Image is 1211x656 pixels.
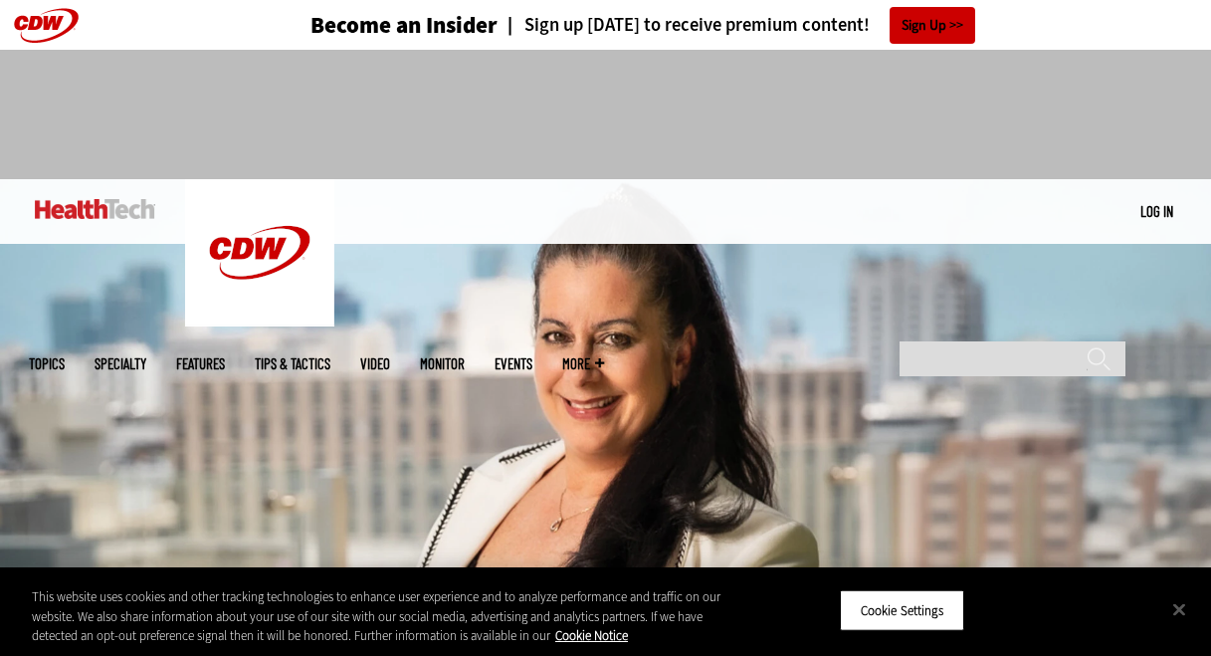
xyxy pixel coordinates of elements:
[185,179,334,327] img: Home
[236,14,498,37] a: Become an Insider
[255,356,330,371] a: Tips & Tactics
[562,356,604,371] span: More
[310,14,498,37] h3: Become an Insider
[176,356,225,371] a: Features
[420,356,465,371] a: MonITor
[1157,587,1201,631] button: Close
[244,70,968,159] iframe: advertisement
[1140,202,1173,220] a: Log in
[185,311,334,331] a: CDW
[890,7,975,44] a: Sign Up
[840,589,964,631] button: Cookie Settings
[555,627,628,644] a: More information about your privacy
[29,356,65,371] span: Topics
[498,16,870,35] a: Sign up [DATE] to receive premium content!
[32,587,726,646] div: This website uses cookies and other tracking technologies to enhance user experience and to analy...
[35,199,155,219] img: Home
[495,356,532,371] a: Events
[95,356,146,371] span: Specialty
[360,356,390,371] a: Video
[1140,201,1173,222] div: User menu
